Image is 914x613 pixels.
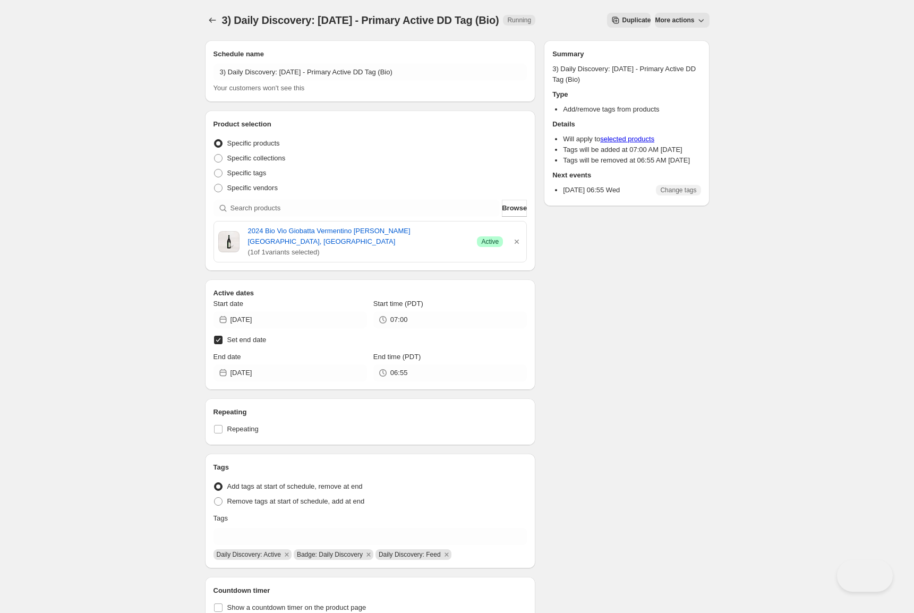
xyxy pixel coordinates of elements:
[563,104,701,115] li: Add/remove tags from products
[227,603,366,611] span: Show a countdown timer on the product page
[481,237,499,246] span: Active
[837,560,893,592] iframe: Toggle Customer Support
[213,300,243,308] span: Start date
[442,550,451,559] button: Remove Daily Discovery: Feed
[227,497,365,505] span: Remove tags at start of schedule, add at end
[217,551,281,558] span: Daily Discovery: Active
[563,144,701,155] li: Tags will be added at 07:00 AM [DATE]
[502,200,527,217] button: Browse
[213,288,527,299] h2: Active dates
[227,184,278,192] span: Specific vendors
[222,14,499,26] span: 3) Daily Discovery: [DATE] - Primary Active DD Tag (Bio)
[563,134,701,144] li: Will apply to
[364,550,373,559] button: Remove Badge: Daily Discovery
[227,482,363,490] span: Add tags at start of schedule, remove at end
[552,49,701,59] h2: Summary
[213,407,527,418] h2: Repeating
[213,462,527,473] h2: Tags
[373,300,423,308] span: Start time (PDT)
[297,551,363,558] span: Badge: Daily Discovery
[552,64,701,85] p: 3) Daily Discovery: [DATE] - Primary Active DD Tag (Bio)
[213,585,527,596] h2: Countdown timer
[213,84,305,92] span: Your customers won't see this
[622,16,651,24] span: Duplicate
[227,336,267,344] span: Set end date
[655,16,694,24] span: More actions
[655,13,709,28] button: More actions
[373,353,421,361] span: End time (PDT)
[552,170,701,181] h2: Next events
[213,513,228,524] p: Tags
[660,186,696,194] span: Change tags
[213,49,527,59] h2: Schedule name
[213,119,527,130] h2: Product selection
[563,155,701,166] li: Tags will be removed at 06:55 AM [DATE]
[227,139,280,147] span: Specific products
[507,16,531,24] span: Running
[248,247,469,258] span: ( 1 of 1 variants selected)
[213,353,241,361] span: End date
[600,135,654,143] a: selected products
[248,226,469,247] a: 2024 Bio Vio Giobatta Vermentino [PERSON_NAME] [GEOGRAPHIC_DATA], [GEOGRAPHIC_DATA]
[282,550,292,559] button: Remove Daily Discovery: Active
[227,154,286,162] span: Specific collections
[563,185,620,195] p: [DATE] 06:55 Wed
[230,200,500,217] input: Search products
[552,89,701,100] h2: Type
[502,203,527,214] span: Browse
[205,13,220,28] button: Schedules
[552,119,701,130] h2: Details
[227,169,267,177] span: Specific tags
[227,425,259,433] span: Repeating
[607,13,651,28] button: Secondary action label
[379,551,441,558] span: Daily Discovery: Feed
